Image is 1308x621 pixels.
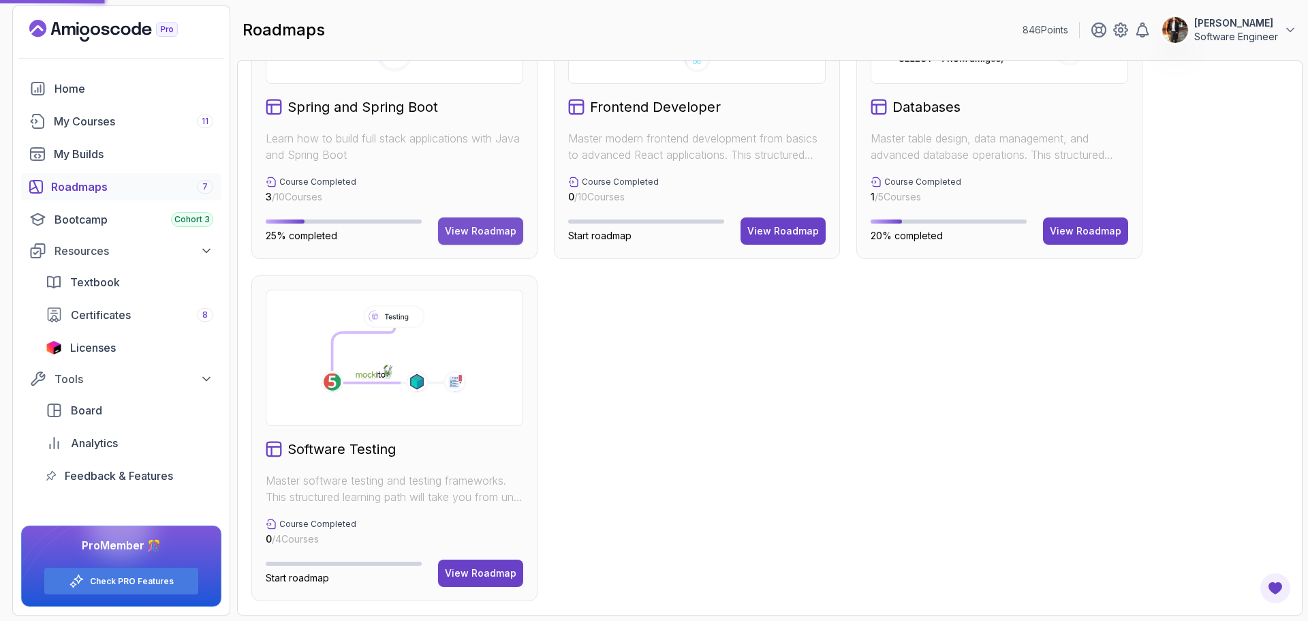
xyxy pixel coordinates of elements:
span: Textbook [70,274,120,290]
a: bootcamp [21,206,221,233]
a: board [37,397,221,424]
a: courses [21,108,221,135]
img: jetbrains icon [46,341,62,354]
p: / 10 Courses [266,190,356,204]
span: Board [71,402,102,419]
span: Cohort 3 [174,214,210,225]
span: 11 [202,116,208,127]
a: home [21,75,221,102]
div: View Roadmap [1050,224,1121,238]
span: 8 [202,309,208,320]
span: 3 [266,191,272,202]
span: Analytics [71,435,118,451]
p: / 4 Courses [266,532,356,546]
div: Tools [54,371,213,387]
a: certificates [37,301,221,329]
h2: Frontend Developer [590,97,721,117]
p: Learn how to build full stack applications with Java and Spring Boot [266,130,523,163]
span: Start roadmap [568,230,632,241]
button: View Roadmap [438,560,523,587]
button: View Roadmap [1043,217,1128,245]
div: Home [54,80,213,97]
a: textbook [37,269,221,296]
div: My Builds [54,146,213,162]
span: Feedback & Features [65,468,173,484]
button: Resources [21,239,221,263]
p: Master table design, data management, and advanced database operations. This structured learning ... [871,130,1128,163]
h2: Spring and Spring Boot [287,97,438,117]
button: View Roadmap [438,217,523,245]
span: Certificates [71,307,131,323]
button: View Roadmap [741,217,826,245]
div: View Roadmap [445,224,516,238]
span: 25% completed [266,230,337,241]
p: [PERSON_NAME] [1194,16,1278,30]
p: / 10 Courses [568,190,659,204]
h2: Software Testing [287,440,396,459]
button: Check PRO Features [44,567,199,595]
span: 0 [266,533,272,545]
p: 846 Points [1023,23,1068,37]
h2: Databases [892,97,961,117]
div: My Courses [54,113,213,130]
span: Start roadmap [266,572,329,584]
div: Bootcamp [54,211,213,228]
p: Master software testing and testing frameworks. This structured learning path will take you from ... [266,472,523,505]
p: Software Engineer [1194,30,1278,44]
p: Course Completed [279,519,356,530]
a: analytics [37,429,221,457]
p: Course Completed [582,177,659,187]
p: Master modern frontend development from basics to advanced React applications. This structured le... [568,130,826,163]
span: 20% completed [871,230,943,241]
span: 7 [202,181,208,192]
span: 1 [871,191,875,202]
a: licenses [37,334,221,361]
div: View Roadmap [445,566,516,580]
span: 0 [568,191,574,202]
a: Check PRO Features [90,576,174,587]
a: builds [21,140,221,168]
span: Licenses [70,339,116,356]
p: Course Completed [279,177,356,187]
button: Tools [21,367,221,391]
h2: roadmaps [243,19,325,41]
div: Resources [54,243,213,259]
a: roadmaps [21,173,221,200]
img: user profile image [1162,17,1188,43]
a: Landing page [29,20,209,42]
a: feedback [37,462,221,489]
button: user profile image[PERSON_NAME]Software Engineer [1162,16,1297,44]
p: / 5 Courses [871,190,961,204]
div: View Roadmap [747,224,819,238]
p: Course Completed [884,177,961,187]
button: Open Feedback Button [1259,572,1292,605]
div: Roadmaps [51,179,213,195]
